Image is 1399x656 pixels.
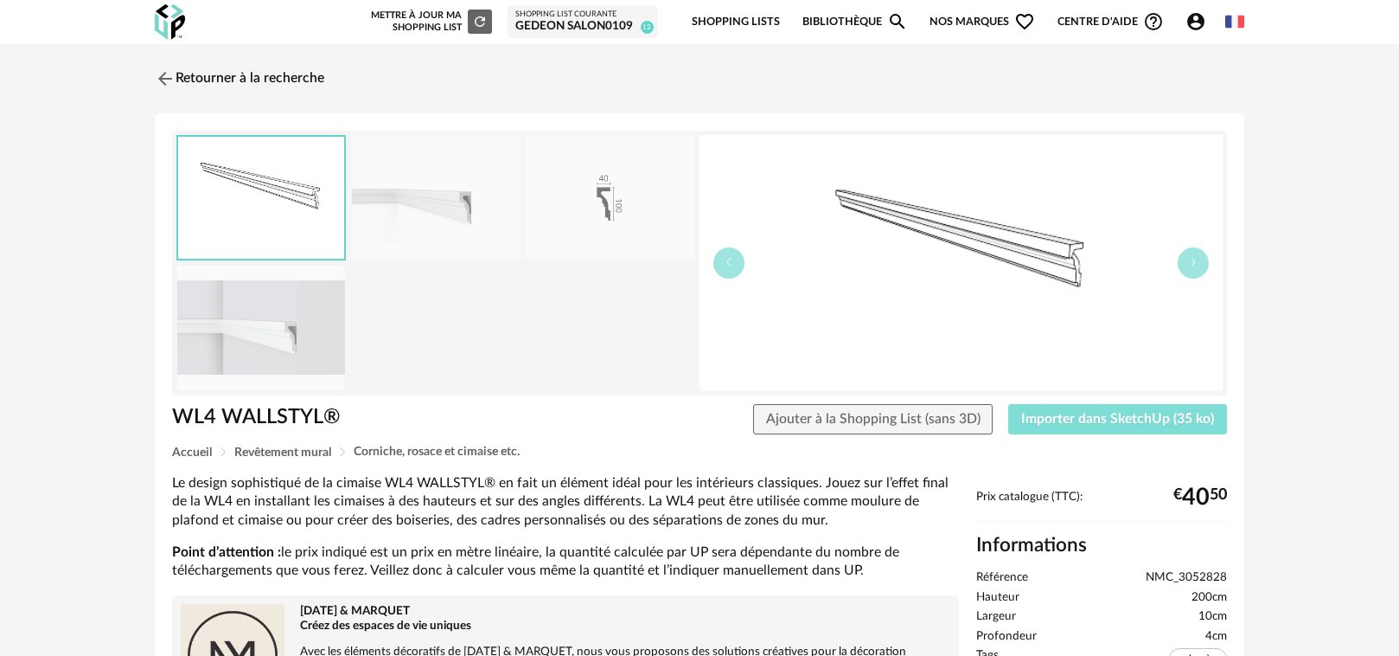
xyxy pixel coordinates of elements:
span: 40 [1182,491,1210,505]
a: BibliothèqueMagnify icon [802,2,908,42]
span: Importer dans SketchUp (35 ko) [1021,412,1214,426]
span: Help Circle Outline icon [1143,11,1164,32]
span: 200cm [1191,590,1227,606]
div: € 50 [1173,491,1227,505]
span: Ajouter à la Shopping List (sans 3D) [766,412,981,426]
img: thumbnail.png [178,137,344,259]
span: Centre d'aideHelp Circle Outline icon [1057,11,1164,32]
div: Prix catalogue (TTC): [976,490,1227,522]
b: Créez des espaces de vie uniques [300,620,471,632]
div: Shopping List courante [515,10,650,20]
span: Revêtement mural [234,447,331,459]
a: Shopping Lists [692,2,780,42]
h2: Informations [976,533,1227,558]
span: 10cm [1198,609,1227,625]
span: Largeur [976,609,1016,625]
span: 4cm [1205,629,1227,645]
img: svg+xml;base64,PHN2ZyB3aWR0aD0iMjQiIGhlaWdodD0iMjQiIHZpZXdCb3g9IjAgMCAyNCAyNCIgZmlsbD0ibm9uZSIgeG... [155,68,176,89]
span: Magnify icon [887,11,908,32]
span: Refresh icon [472,16,488,26]
span: Heart Outline icon [1014,11,1035,32]
img: NMC_02_wallstyl_wl4_chair-rails_a_wbs.jpg [352,136,520,260]
button: Ajouter à la Shopping List (sans 3D) [753,404,993,435]
span: Hauteur [976,590,1019,606]
span: 12 [641,21,654,34]
span: Référence [976,570,1028,586]
div: Mettre à jour ma Shopping List [367,10,492,34]
span: NMC_3052828 [1146,570,1227,586]
span: Corniche, rosace et cimaise etc. [354,446,520,458]
span: Nos marques [929,2,1035,42]
p: Le design sophistiqué de la cimaise WL4 WALLSTYL® en fait un élément idéal pour les intérieurs cl... [172,474,959,530]
a: Retourner à la recherche [155,60,324,98]
b: [DATE] & MARQUET [300,605,410,617]
img: thumbnail.png [699,135,1223,391]
img: fr [1225,12,1244,31]
span: Account Circle icon [1185,11,1214,32]
a: Shopping List courante GEDEON SALON0109 12 [515,10,650,35]
p: le prix indiqué est un prix en mètre linéaire, la quantité calculée par UP sera dépendante du nom... [172,543,959,581]
h1: WL4 WALLSTYL® [172,404,602,431]
span: Account Circle icon [1185,11,1206,32]
button: Importer dans SketchUp (35 ko) [1008,404,1227,435]
div: Breadcrumb [172,446,1227,459]
img: NMC_02_wallstyl_wl4.png [526,136,693,260]
img: NMC_02_wallstyl_wl4_chair-rails_a_cbs.jpg [177,266,345,389]
img: OXP [155,4,185,40]
span: Profondeur [976,629,1037,645]
div: GEDEON SALON0109 [515,19,650,35]
b: Point d’attention : [172,545,281,559]
span: Accueil [172,447,212,459]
